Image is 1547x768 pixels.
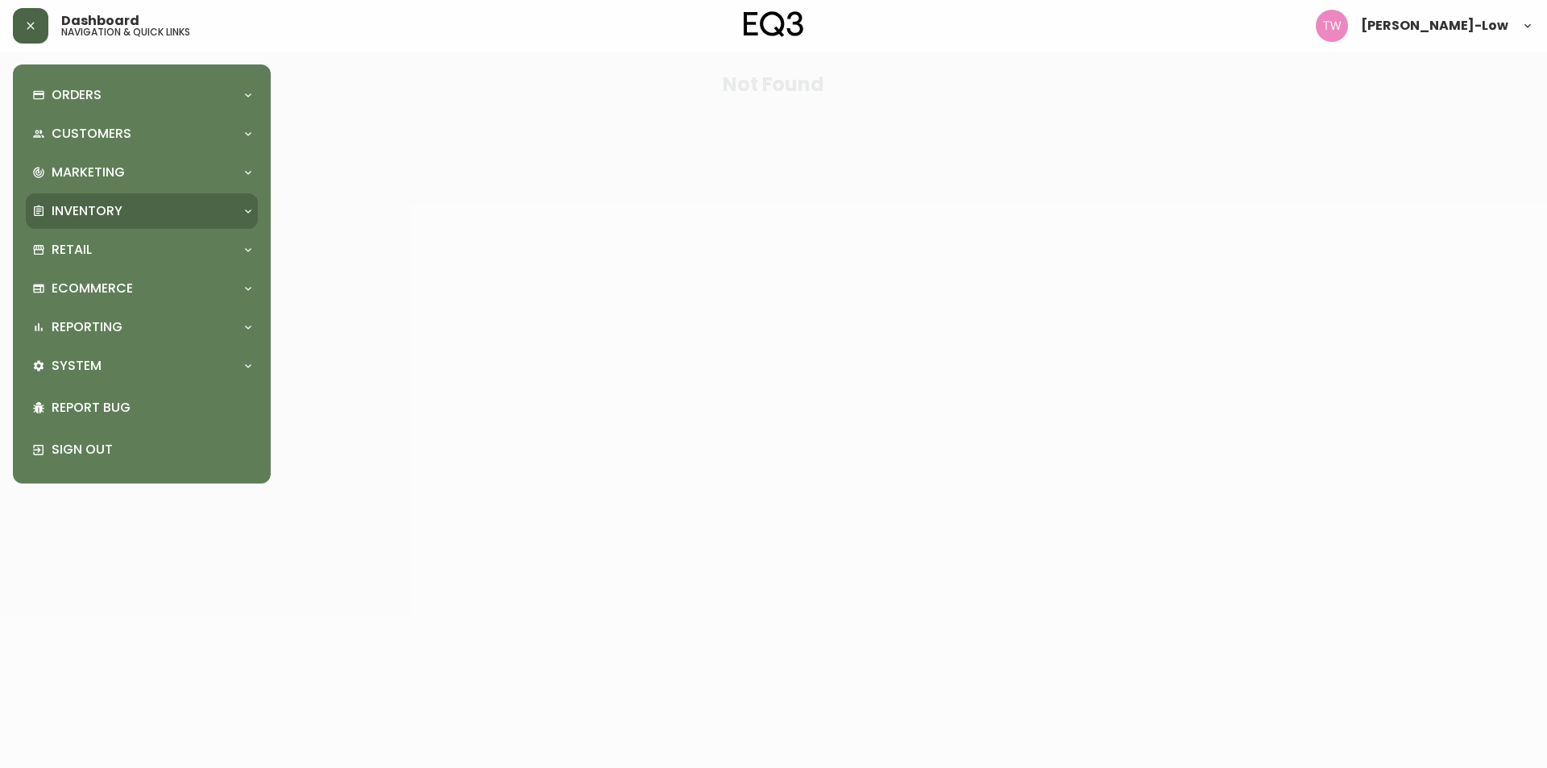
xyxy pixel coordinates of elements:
[52,280,133,297] p: Ecommerce
[26,387,258,429] div: Report Bug
[26,348,258,384] div: System
[52,86,102,104] p: Orders
[61,27,190,37] h5: navigation & quick links
[744,11,803,37] img: logo
[26,193,258,229] div: Inventory
[26,77,258,113] div: Orders
[61,15,139,27] span: Dashboard
[52,202,122,220] p: Inventory
[1361,19,1508,32] span: [PERSON_NAME]-Low
[52,318,122,336] p: Reporting
[52,441,251,459] p: Sign Out
[26,155,258,190] div: Marketing
[52,399,251,417] p: Report Bug
[52,164,125,181] p: Marketing
[52,125,131,143] p: Customers
[26,429,258,471] div: Sign Out
[26,271,258,306] div: Ecommerce
[26,309,258,345] div: Reporting
[26,116,258,152] div: Customers
[1316,10,1348,42] img: e49ea9510ac3bfab467b88a9556f947d
[26,232,258,268] div: Retail
[52,241,92,259] p: Retail
[52,357,102,375] p: System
